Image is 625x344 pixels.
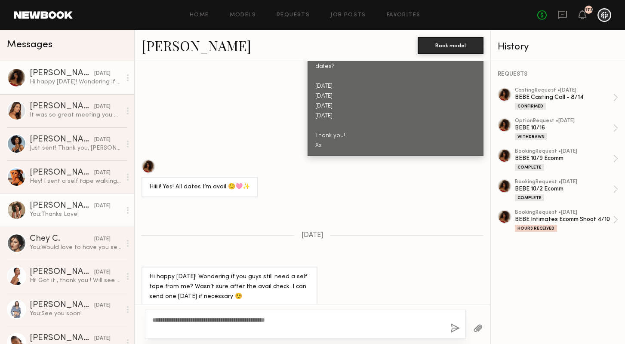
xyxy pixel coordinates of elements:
div: [PERSON_NAME] [30,268,94,276]
div: BEBE Intimates Ecomm Shoot 4/10 [515,215,613,224]
span: [DATE] [302,232,323,239]
div: [PERSON_NAME] [30,169,94,177]
div: Complete [515,164,544,171]
div: booking Request • [DATE] [515,179,613,185]
div: [PERSON_NAME] [30,301,94,310]
div: Hi! Got it , thank you ! Will see you [DATE] [30,276,121,285]
div: BEBE Casting Call - 8/14 [515,93,613,101]
div: REQUESTS [498,71,618,77]
div: [PERSON_NAME] [30,102,94,111]
div: You: Thanks Love! [30,210,121,218]
div: You: Would love to have you send in a self tape! Please show full body, wearing the casting attir... [30,243,121,252]
div: [DATE] [94,70,111,78]
div: BEBE 10/2 Ecomm [515,185,613,193]
div: You: See you soon! [30,310,121,318]
div: [DATE] [94,335,111,343]
div: Withdrawn [515,133,547,140]
div: [DATE] [94,103,111,111]
div: Hiiiii! Yes! All dates I’m avail ☺️🩷✨ [149,182,250,192]
div: casting Request • [DATE] [515,88,613,93]
div: [PERSON_NAME] [30,202,94,210]
a: Book model [418,41,483,49]
a: castingRequest •[DATE]BEBE Casting Call - 8/14Confirmed [515,88,618,110]
a: bookingRequest •[DATE]BEBE Intimates Ecomm Shoot 4/10Hours Received [515,210,618,232]
div: Hi happy [DATE]! Wondering if you guys still need a self tape from me? Wasn’t sure after the avai... [30,78,121,86]
a: Models [230,12,256,18]
a: Favorites [387,12,421,18]
div: 173 [585,8,593,12]
a: Requests [277,12,310,18]
div: [PERSON_NAME] [30,135,94,144]
div: [PERSON_NAME] [30,69,94,78]
button: Book model [418,37,483,54]
a: Job Posts [330,12,366,18]
div: [DATE] [94,169,111,177]
div: [DATE] [94,235,111,243]
a: bookingRequest •[DATE]BEBE 10/2 EcommComplete [515,179,618,201]
div: It was so great meeting you guys [DATE], thank you so much for having me in for the casting!🙏🏼 [30,111,121,119]
div: Hey [DEMOGRAPHIC_DATA]! Are you available for a BEBE shoot on any of the below dates? [DATE] [DAT... [315,32,476,150]
div: booking Request • [DATE] [515,149,613,154]
div: option Request • [DATE] [515,118,613,124]
div: booking Request • [DATE] [515,210,613,215]
a: Home [190,12,209,18]
div: Hours Received [515,225,557,232]
div: BEBE 10/16 [515,124,613,132]
div: Hey! I sent a self tape walking video. It looks blurry from my end of the email. Let me know if i... [30,177,121,185]
div: Confirmed [515,103,546,110]
a: bookingRequest •[DATE]BEBE 10/9 EcommComplete [515,149,618,171]
div: Just sent! Thank you, [PERSON_NAME] [30,144,121,152]
div: [DATE] [94,301,111,310]
a: optionRequest •[DATE]BEBE 10/16Withdrawn [515,118,618,140]
div: [DATE] [94,202,111,210]
div: [DATE] [94,136,111,144]
div: [DATE] [94,268,111,276]
div: Chey C. [30,235,94,243]
div: Hi happy [DATE]! Wondering if you guys still need a self tape from me? Wasn’t sure after the avai... [149,272,310,302]
div: BEBE 10/9 Ecomm [515,154,613,163]
a: [PERSON_NAME] [142,36,251,55]
div: Complete [515,194,544,201]
div: History [498,42,618,52]
span: Messages [7,40,52,50]
div: [PERSON_NAME] [30,334,94,343]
